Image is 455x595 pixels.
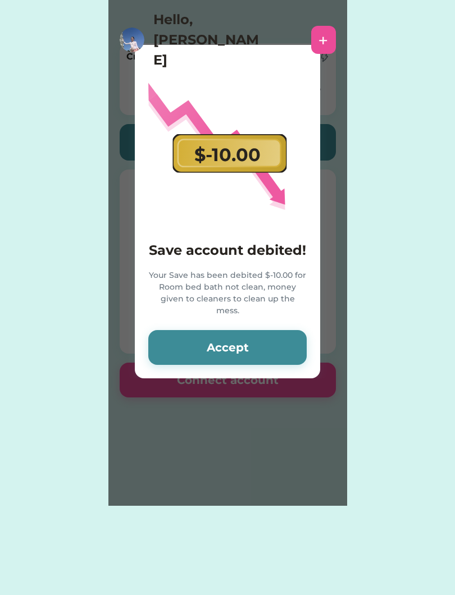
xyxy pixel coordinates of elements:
div: Your Save has been debited $-10.00 for Room bed bath not clean, money given to cleaners to clean ... [148,269,307,317]
div: $-10.00 [194,141,261,168]
h4: Save account debited! [148,240,307,260]
button: Accept [148,330,307,365]
h4: Hello, [PERSON_NAME] [153,10,266,70]
img: https%3A%2F%2F1dfc823d71cc564f25c7cc035732a2d8.cdn.bubble.io%2Ff1751831364741x529860429793568300%... [120,28,144,52]
div: + [319,31,328,48]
